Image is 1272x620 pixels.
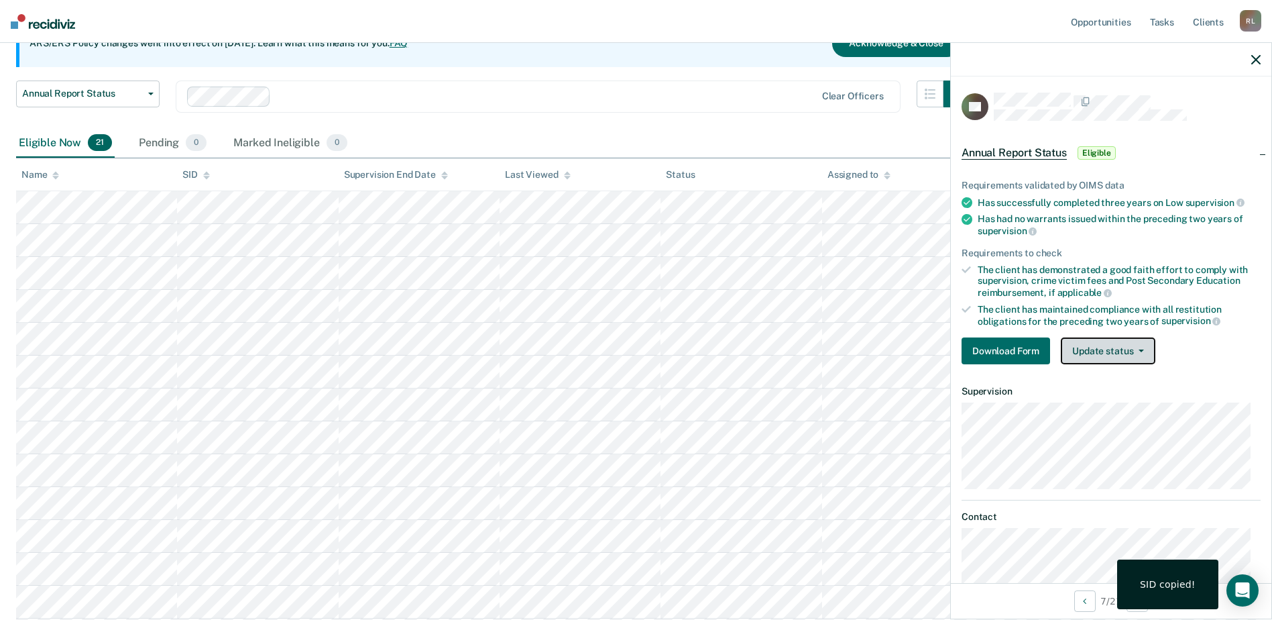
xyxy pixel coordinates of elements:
div: Status [666,169,695,180]
img: Recidiviz [11,14,75,29]
span: applicable [1057,287,1112,298]
div: Has had no warrants issued within the preceding two years of [978,213,1261,236]
div: Eligible Now [16,129,115,158]
dt: Supervision [962,386,1261,397]
span: Annual Report Status [22,88,143,99]
div: Requirements validated by OIMS data [962,180,1261,191]
div: The client has demonstrated a good faith effort to comply with supervision, crime victim fees and... [978,264,1261,299]
div: Open Intercom Messenger [1226,574,1259,607]
button: Acknowledge & Close [832,30,960,57]
span: supervision [1186,197,1245,208]
div: Clear officers [822,91,884,102]
button: Download Form [962,338,1050,364]
div: R L [1240,10,1261,32]
button: Previous Opportunity [1074,590,1096,612]
div: Last Viewed [505,169,570,180]
a: Navigate to form link [962,338,1055,364]
a: FAQ [390,38,408,48]
span: 0 [327,134,347,152]
div: Has successfully completed three years on Low [978,197,1261,209]
div: Annual Report StatusEligible [951,132,1271,174]
div: 7 / 21 [951,583,1271,619]
button: Update status [1061,338,1155,364]
div: Requirements to check [962,248,1261,259]
div: Name [21,169,59,180]
div: Marked Ineligible [231,129,350,158]
div: Assigned to [827,169,890,180]
div: Supervision End Date [344,169,448,180]
p: ARS/ERS Policy changes went into effect on [DATE]. Learn what this means for you: [30,37,408,50]
div: Pending [136,129,209,158]
span: Annual Report Status [962,146,1067,160]
div: SID copied! [1140,578,1196,590]
div: The client has maintained compliance with all restitution obligations for the preceding two years of [978,304,1261,327]
div: SID [182,169,210,180]
span: 21 [88,134,112,152]
span: supervision [1161,315,1220,326]
span: Eligible [1078,146,1116,160]
span: 0 [186,134,207,152]
dt: Contact [962,511,1261,523]
span: supervision [978,225,1037,236]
